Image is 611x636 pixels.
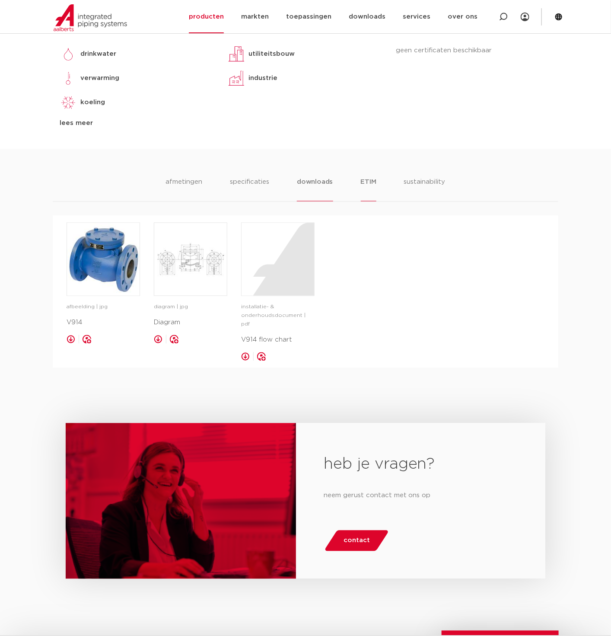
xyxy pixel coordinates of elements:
div: lees meer [60,118,215,128]
p: verwarming [80,73,119,83]
p: V914 [67,318,140,328]
img: industrie [228,70,245,87]
li: downloads [297,177,333,201]
p: diagram | jpg [154,303,227,312]
img: koeling [60,94,77,111]
img: drinkwater [60,45,77,63]
img: image for V914 [67,223,140,296]
li: sustainability [404,177,446,201]
p: geen certificaten beschikbaar [396,45,551,56]
span: contact [344,534,370,548]
li: afmetingen [165,177,202,201]
img: verwarming [60,70,77,87]
p: Diagram [154,318,227,328]
h2: heb je vragen? [324,454,518,475]
p: industrie [248,73,277,83]
img: image for Diagram [154,223,227,296]
p: afbeelding | jpg [67,303,140,312]
img: utiliteitsbouw [228,45,245,63]
li: ETIM [361,177,376,201]
p: koeling [80,97,105,108]
p: utiliteitsbouw [248,49,295,59]
li: specificaties [230,177,269,201]
p: installatie- & onderhoudsdocument | pdf [241,303,315,329]
a: contact [324,531,389,551]
p: V914 flow chart [241,335,315,345]
p: neem gerust contact met ons op [324,489,518,503]
p: drinkwater [80,49,116,59]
